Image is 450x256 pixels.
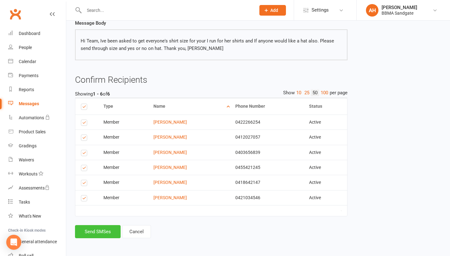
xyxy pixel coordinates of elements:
[311,90,319,96] a: 50
[153,135,187,140] a: [PERSON_NAME]
[98,145,147,160] td: Member
[98,160,147,175] td: Member
[366,4,378,17] div: AH
[107,91,110,97] strong: 6
[98,115,147,130] td: Member
[235,165,260,170] span: 0455421245
[153,165,187,170] a: [PERSON_NAME]
[19,101,39,106] div: Messages
[19,73,38,78] div: Payments
[8,195,66,209] a: Tasks
[75,19,106,27] label: Message Body
[19,59,36,64] div: Calendar
[8,139,66,153] a: Gradings
[303,90,311,96] a: 25
[19,31,40,36] div: Dashboard
[93,91,103,97] strong: 1 - 6
[19,171,37,176] div: Workouts
[303,160,347,175] td: Active
[303,190,347,205] td: Active
[98,175,147,190] td: Member
[295,90,303,96] a: 10
[8,27,66,41] a: Dashboard
[7,6,23,22] a: Clubworx
[98,98,147,114] th: Type
[81,37,342,52] p: Hi Team, Ive been asked to get everyone's shirt size for your I run for her shirts and If anyone ...
[75,225,121,238] button: Send SMSes
[19,185,50,190] div: Assessments
[6,235,21,250] div: Open Intercom Messenger
[312,3,329,17] span: Settings
[19,87,34,92] div: Reports
[8,41,66,55] a: People
[319,90,330,96] a: 100
[303,98,347,114] th: Status
[303,115,347,130] td: Active
[382,10,417,16] div: BBMA Sandgate
[8,209,66,223] a: What's New
[235,120,260,125] span: 0422266254
[235,195,260,200] span: 0421034546
[8,153,66,167] a: Waivers
[283,90,347,96] div: Show per page
[98,130,147,145] td: Member
[75,90,347,98] div: Showing of
[148,98,230,114] th: Name
[8,167,66,181] a: Workouts
[230,98,303,114] th: Phone Number
[270,8,278,13] span: Add
[8,181,66,195] a: Assessments
[8,55,66,69] a: Calendar
[235,135,260,140] span: 0412027057
[153,180,187,185] a: [PERSON_NAME]
[19,214,41,219] div: What's New
[8,83,66,97] a: Reports
[98,190,147,205] td: Member
[153,195,187,200] a: [PERSON_NAME]
[303,145,347,160] td: Active
[75,75,347,85] h3: Confirm Recipients
[382,5,417,10] div: [PERSON_NAME]
[8,69,66,83] a: Payments
[19,143,37,148] div: Gradings
[8,235,66,249] a: General attendance kiosk mode
[19,129,46,134] div: Product Sales
[235,150,260,155] span: 0403656839
[122,225,151,238] a: Cancel
[303,175,347,190] td: Active
[259,5,286,16] button: Add
[82,6,251,15] input: Search...
[153,120,187,125] a: [PERSON_NAME]
[19,199,30,204] div: Tasks
[303,130,347,145] td: Active
[19,45,32,50] div: People
[8,111,66,125] a: Automations
[153,150,187,155] a: [PERSON_NAME]
[19,115,44,120] div: Automations
[19,157,34,162] div: Waivers
[8,125,66,139] a: Product Sales
[8,97,66,111] a: Messages
[19,239,57,244] div: General attendance
[235,180,260,185] span: 0418642147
